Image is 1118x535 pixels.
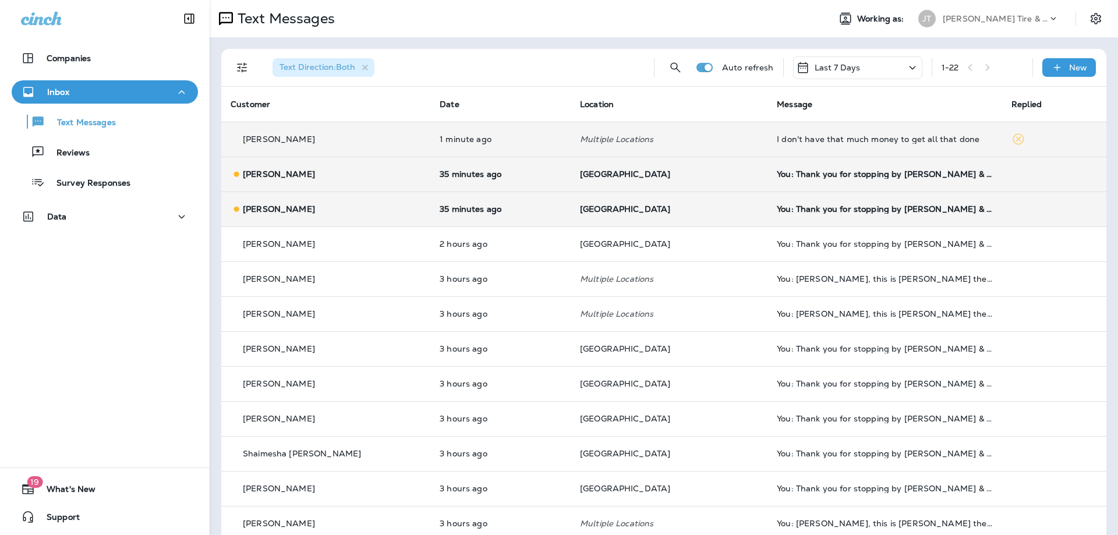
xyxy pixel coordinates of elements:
[580,99,614,109] span: Location
[35,512,80,526] span: Support
[243,344,315,353] p: [PERSON_NAME]
[27,476,43,488] span: 19
[580,239,670,249] span: [GEOGRAPHIC_DATA]
[580,309,758,318] p: Multiple Locations
[173,7,206,30] button: Collapse Sidebar
[440,414,561,423] p: Aug 19, 2025 08:04 AM
[12,80,198,104] button: Inbox
[1069,63,1087,72] p: New
[45,148,90,159] p: Reviews
[580,204,670,214] span: [GEOGRAPHIC_DATA]
[440,239,561,249] p: Aug 19, 2025 08:58 AM
[722,63,774,72] p: Auto refresh
[233,10,335,27] p: Text Messages
[12,140,198,164] button: Reviews
[580,378,670,389] span: [GEOGRAPHIC_DATA]
[943,14,1048,23] p: [PERSON_NAME] Tire & Auto
[440,344,561,353] p: Aug 19, 2025 08:04 AM
[440,169,561,179] p: Aug 19, 2025 10:58 AM
[12,505,198,529] button: Support
[440,309,561,318] p: Aug 19, 2025 08:04 AM
[47,87,69,97] p: Inbox
[243,134,315,144] p: [PERSON_NAME]
[243,274,315,284] p: [PERSON_NAME]
[815,63,861,72] p: Last 7 Days
[12,477,198,501] button: 19What's New
[857,14,907,24] span: Working as:
[243,379,315,388] p: [PERSON_NAME]
[12,170,198,194] button: Survey Responses
[777,99,812,109] span: Message
[918,10,936,27] div: JT
[777,134,993,144] div: I don't have that much money to get all that done
[777,379,993,388] div: You: Thank you for stopping by Jensen Tire & Auto - North 90th Street. Please take 30 seconds to ...
[12,109,198,134] button: Text Messages
[35,484,95,498] span: What's New
[777,484,993,493] div: You: Thank you for stopping by Jensen Tire & Auto - North 90th Street. Please take 30 seconds to ...
[279,62,355,72] span: Text Direction : Both
[580,343,670,354] span: [GEOGRAPHIC_DATA]
[580,448,670,459] span: [GEOGRAPHIC_DATA]
[777,309,993,318] div: You: Jacob, this is Shane the store manager with Jensen Tire & Auto on N 90th. I'd like to see if...
[1085,8,1106,29] button: Settings
[580,413,670,424] span: [GEOGRAPHIC_DATA]
[440,134,561,144] p: Aug 19, 2025 11:32 AM
[777,239,993,249] div: You: Thank you for stopping by Jensen Tire & Auto - North 90th Street. Please take 30 seconds to ...
[231,99,270,109] span: Customer
[243,309,315,318] p: [PERSON_NAME]
[580,274,758,284] p: Multiple Locations
[243,414,315,423] p: [PERSON_NAME]
[273,58,374,77] div: Text Direction:Both
[12,47,198,70] button: Companies
[231,56,254,79] button: Filters
[664,56,687,79] button: Search Messages
[777,169,993,179] div: You: Thank you for stopping by Jensen Tire & Auto - North 90th Street. Please take 30 seconds to ...
[580,483,670,494] span: [GEOGRAPHIC_DATA]
[243,204,315,214] p: [PERSON_NAME]
[45,178,130,189] p: Survey Responses
[45,118,116,129] p: Text Messages
[440,379,561,388] p: Aug 19, 2025 08:04 AM
[243,484,315,493] p: [PERSON_NAME]
[440,204,561,214] p: Aug 19, 2025 10:58 AM
[243,239,315,249] p: [PERSON_NAME]
[12,205,198,228] button: Data
[440,484,561,493] p: Aug 19, 2025 08:04 AM
[777,274,993,284] div: You: Alyssa, this is Shane the store manager with Jensen Tire & Auto on N 90th. I'd like to see i...
[580,169,670,179] span: [GEOGRAPHIC_DATA]
[777,519,993,528] div: You: Justin, this is Shane the store manager with Jensen Tire & Auto on N 90th. I'd like to see i...
[440,449,561,458] p: Aug 19, 2025 08:04 AM
[243,169,315,179] p: [PERSON_NAME]
[47,54,91,63] p: Companies
[243,519,315,528] p: [PERSON_NAME]
[580,519,758,528] p: Multiple Locations
[777,449,993,458] div: You: Thank you for stopping by Jensen Tire & Auto - North 90th Street. Please take 30 seconds to ...
[1011,99,1042,109] span: Replied
[777,204,993,214] div: You: Thank you for stopping by Jensen Tire & Auto - North 90th Street. Please take 30 seconds to ...
[440,274,561,284] p: Aug 19, 2025 08:05 AM
[777,344,993,353] div: You: Thank you for stopping by Jensen Tire & Auto - North 90th Street. Please take 30 seconds to ...
[243,449,361,458] p: Shaimesha [PERSON_NAME]
[942,63,959,72] div: 1 - 22
[777,414,993,423] div: You: Thank you for stopping by Jensen Tire & Auto - North 90th Street. Please take 30 seconds to ...
[580,134,758,144] p: Multiple Locations
[440,519,561,528] p: Aug 19, 2025 08:04 AM
[440,99,459,109] span: Date
[47,212,67,221] p: Data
